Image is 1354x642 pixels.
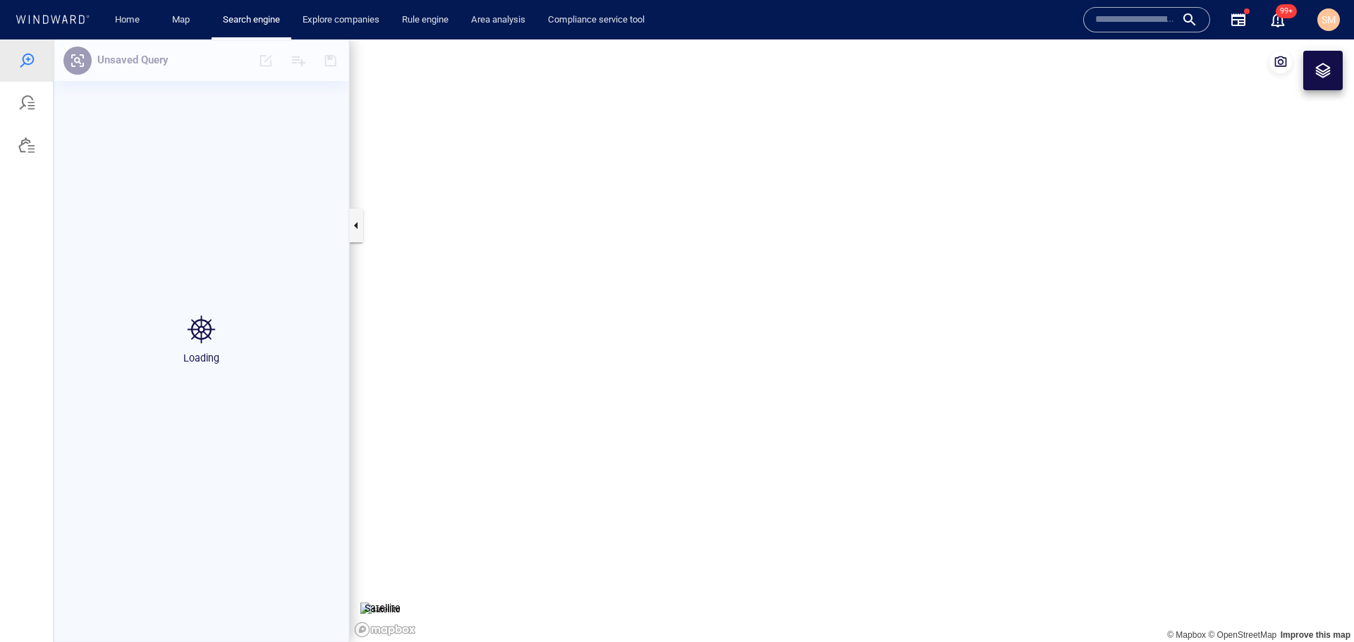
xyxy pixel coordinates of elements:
[297,8,385,32] a: Explore companies
[1294,579,1343,631] iframe: Chat
[365,560,401,577] p: Satellite
[1269,11,1286,28] button: 99+
[360,563,401,577] img: satellite
[1315,6,1343,34] button: SM
[217,8,286,32] a: Search engine
[1208,591,1276,600] a: OpenStreetMap
[183,309,219,326] p: Loading
[354,582,416,598] a: Mapbox logo
[1269,11,1286,28] div: Notification center
[1281,591,1350,600] a: Map feedback
[109,8,145,32] a: Home
[161,8,206,32] button: Map
[1322,14,1336,25] span: SM
[1167,591,1206,600] a: Mapbox
[542,8,650,32] a: Compliance service tool
[1267,8,1289,31] a: 99+
[396,8,454,32] a: Rule engine
[166,8,200,32] a: Map
[1276,4,1297,18] span: 99+
[465,8,531,32] a: Area analysis
[104,8,150,32] button: Home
